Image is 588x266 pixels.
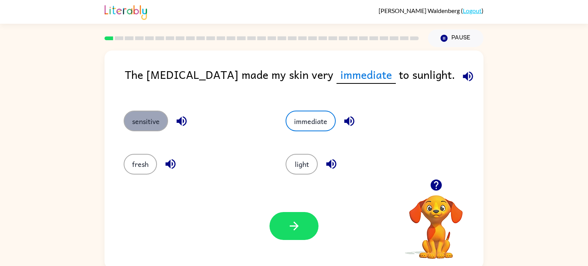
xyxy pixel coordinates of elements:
[428,29,483,47] button: Pause
[398,183,474,260] video: Your browser must support playing .mp4 files to use Literably. Please try using another browser.
[336,66,396,84] span: immediate
[124,111,168,131] button: sensitive
[379,7,461,14] span: [PERSON_NAME] Waldenberg
[125,66,483,95] div: The [MEDICAL_DATA] made my skin very to sunlight.
[124,154,157,175] button: fresh
[105,3,147,20] img: Literably
[463,7,482,14] a: Logout
[379,7,483,14] div: ( )
[286,154,318,175] button: light
[286,111,336,131] button: immediate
